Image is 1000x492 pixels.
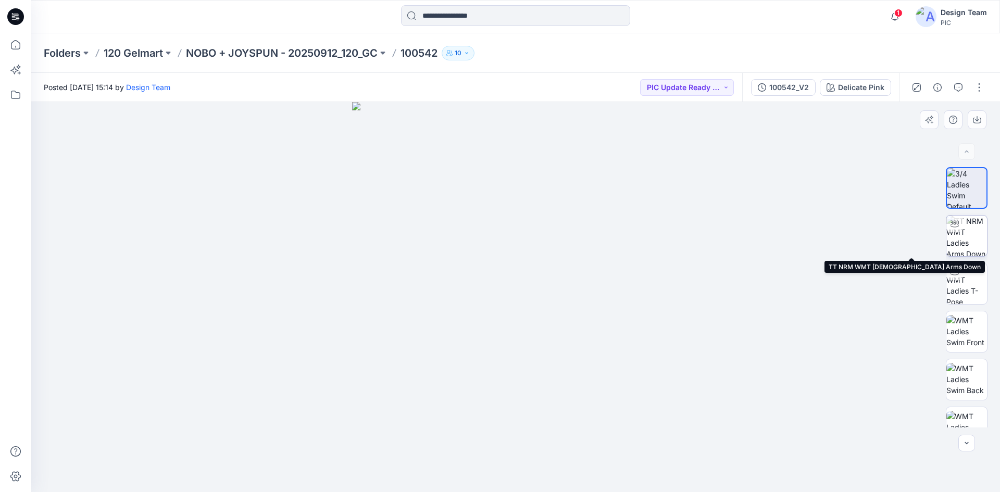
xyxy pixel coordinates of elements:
[352,102,679,492] img: eyJhbGciOiJIUzI1NiIsImtpZCI6IjAiLCJzbHQiOiJzZXMiLCJ0eXAiOiJKV1QifQ.eyJkYXRhIjp7InR5cGUiOiJzdG9yYW...
[941,19,987,27] div: PIC
[946,216,987,256] img: TT NRM WMT Ladies Arms Down
[946,411,987,444] img: WMT Ladies Swim Left
[820,79,891,96] button: Delicate Pink
[104,46,163,60] a: 120 Gelmart
[455,47,461,59] p: 10
[941,6,987,19] div: Design Team
[401,46,438,60] p: 100542
[442,46,474,60] button: 10
[186,46,378,60] a: NOBO + JOYSPUN - 20250912_120_GC
[769,82,809,93] div: 100542_V2
[916,6,936,27] img: avatar
[929,79,946,96] button: Details
[838,82,884,93] div: Delicate Pink
[126,83,170,92] a: Design Team
[946,363,987,396] img: WMT Ladies Swim Back
[947,168,986,208] img: 3/4 Ladies Swim Default
[946,315,987,348] img: WMT Ladies Swim Front
[751,79,816,96] button: 100542_V2
[44,46,81,60] a: Folders
[44,82,170,93] span: Posted [DATE] 15:14 by
[946,263,987,304] img: TT NRM WMT Ladies T-Pose
[894,9,903,17] span: 1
